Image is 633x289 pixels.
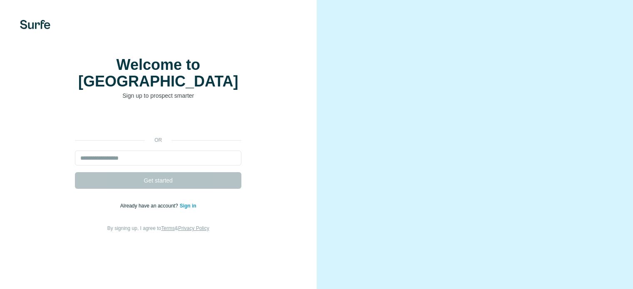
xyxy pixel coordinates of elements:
h1: Welcome to [GEOGRAPHIC_DATA] [75,57,241,90]
iframe: Sign in with Google Button [71,112,246,131]
span: Already have an account? [120,203,180,209]
a: Privacy Policy [178,225,209,231]
a: Sign in [180,203,196,209]
p: or [145,136,171,144]
p: Sign up to prospect smarter [75,91,241,100]
a: Terms [161,225,175,231]
span: By signing up, I agree to & [107,225,209,231]
img: Surfe's logo [20,20,50,29]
